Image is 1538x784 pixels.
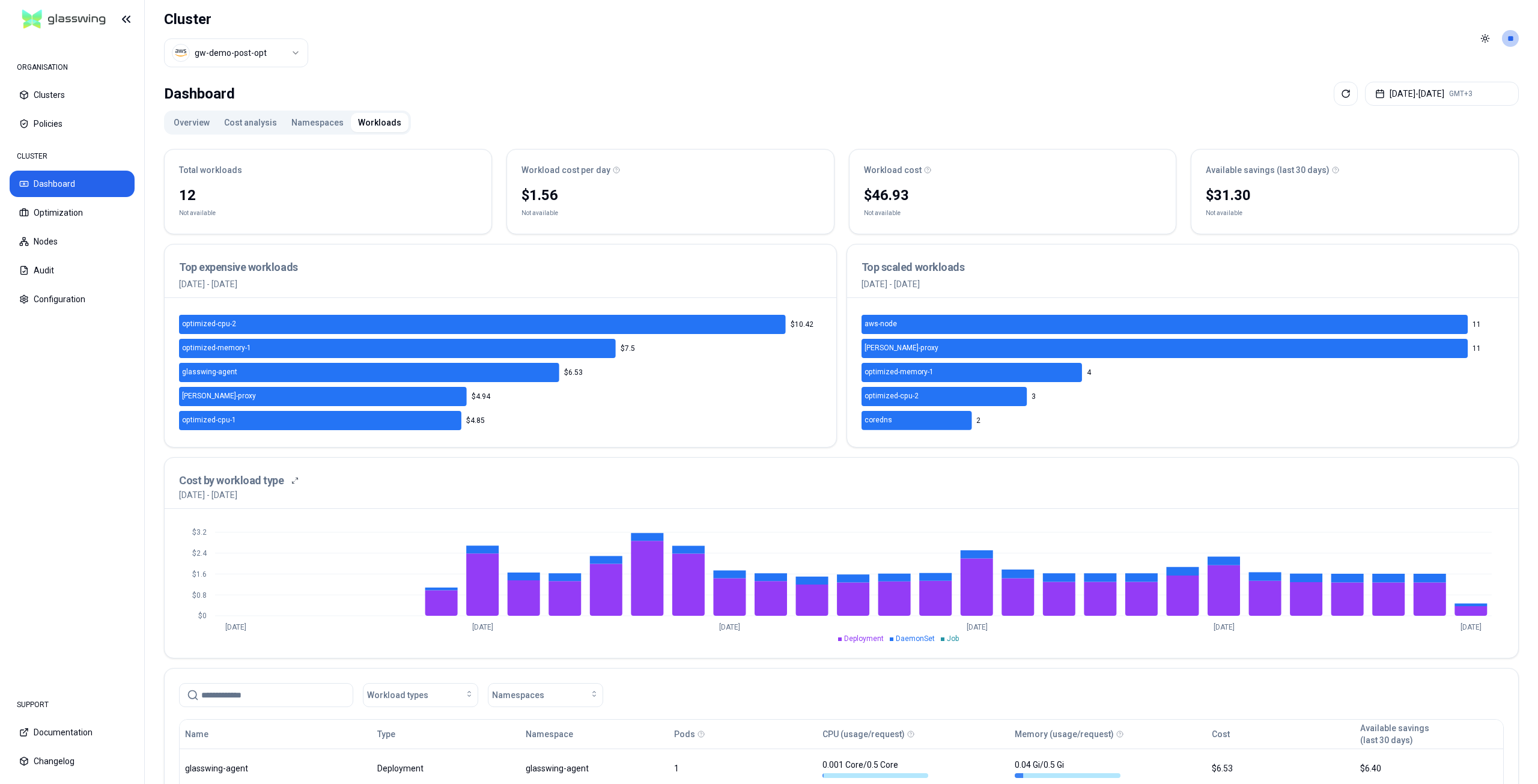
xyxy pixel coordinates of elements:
[844,634,884,643] span: Deployment
[10,111,135,137] button: Policies
[1365,82,1519,106] button: [DATE]-[DATE]GMT+3
[526,722,573,746] button: Namespace
[10,693,135,717] div: SUPPORT
[1449,89,1473,99] span: GMT+3
[377,762,515,774] div: Deployment
[967,623,988,631] tspan: [DATE]
[179,164,477,176] div: Total workloads
[192,528,207,536] tspan: $3.2
[472,623,493,631] tspan: [DATE]
[674,722,695,746] button: Pods
[526,762,603,774] div: glasswing-agent
[674,762,812,774] div: 1
[492,689,544,701] span: Namespaces
[1360,722,1429,746] button: Available savings(last 30 days)
[719,623,740,631] tspan: [DATE]
[10,748,135,774] button: Changelog
[217,113,284,132] button: Cost analysis
[198,612,207,620] tspan: $0
[179,489,237,501] p: [DATE] - [DATE]
[1206,186,1504,205] div: $31.30
[822,759,928,778] div: 0.001 Core / 0.5 Core
[10,82,135,108] button: Clusters
[864,186,1162,205] div: $46.93
[862,278,1504,290] p: [DATE] - [DATE]
[179,186,477,205] div: 12
[1015,722,1114,746] button: Memory (usage/request)
[1214,623,1235,631] tspan: [DATE]
[225,623,246,631] tspan: [DATE]
[1206,207,1242,219] div: Not available
[1360,762,1498,774] div: $6.40
[488,683,603,707] button: Namespaces
[192,570,207,579] tspan: $1.6
[10,199,135,226] button: Optimization
[1212,722,1230,746] button: Cost
[363,683,478,707] button: Workload types
[1460,623,1482,631] tspan: [DATE]
[10,257,135,284] button: Audit
[164,10,308,29] h1: Cluster
[192,591,207,600] tspan: $0.8
[947,634,959,643] span: Job
[179,207,216,219] div: Not available
[10,171,135,197] button: Dashboard
[521,164,819,176] div: Workload cost per day
[192,549,207,558] tspan: $2.4
[1206,164,1504,176] div: Available savings (last 30 days)
[367,689,428,701] span: Workload types
[864,207,901,219] div: Not available
[185,762,291,774] div: glasswing-agent
[185,722,208,746] button: Name
[351,113,409,132] button: Workloads
[164,38,308,67] button: Select a value
[17,5,111,34] img: GlassWing
[164,82,235,106] div: Dashboard
[1015,759,1120,778] div: 0.04 Gi / 0.5 Gi
[10,228,135,255] button: Nodes
[10,144,135,168] div: CLUSTER
[179,472,284,489] h3: Cost by workload type
[166,113,217,132] button: Overview
[284,113,351,132] button: Namespaces
[864,164,1162,176] div: Workload cost
[521,207,558,219] div: Not available
[10,55,135,79] div: ORGANISATION
[175,47,187,59] img: aws
[195,47,267,59] div: gw-demo-post-opt
[822,722,905,746] button: CPU (usage/request)
[10,286,135,312] button: Configuration
[377,722,395,746] button: Type
[896,634,935,643] span: DaemonSet
[10,719,135,746] button: Documentation
[862,259,1504,276] h3: Top scaled workloads
[179,259,822,276] h3: Top expensive workloads
[179,278,822,290] p: [DATE] - [DATE]
[521,186,819,205] div: $1.56
[1212,762,1349,774] div: $6.53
